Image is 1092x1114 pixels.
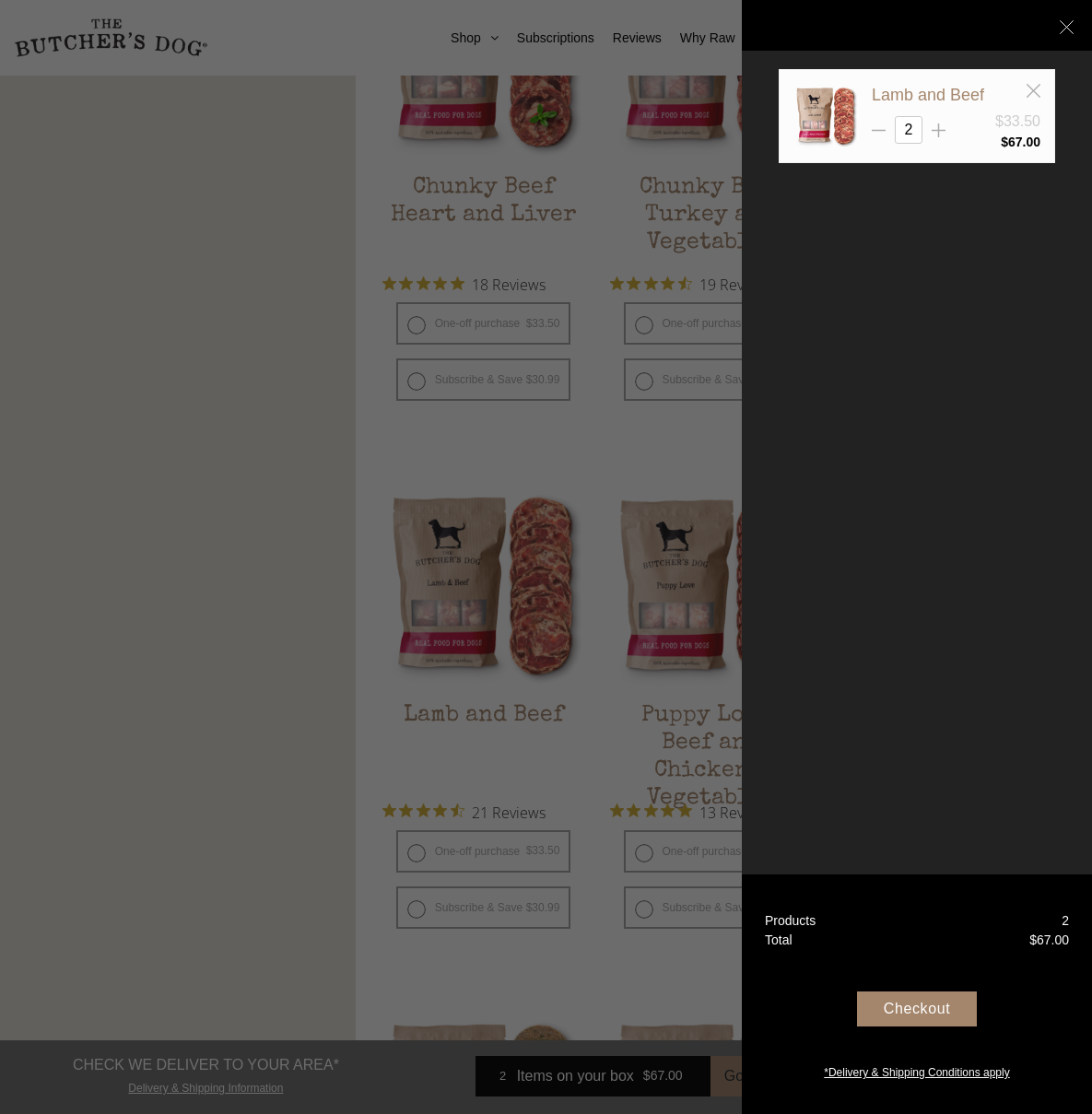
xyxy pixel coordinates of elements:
[857,991,977,1026] div: Checkout
[995,111,1040,133] div: $33.50
[742,874,1092,1114] a: Products 2 Total $67.00 Checkout
[872,86,984,104] a: Lamb and Beef
[1029,932,1069,947] bdi: 67.00
[765,911,816,931] div: Products
[1001,135,1040,149] bdi: 67.00
[793,84,858,148] img: Lamb and Beef
[765,931,793,950] div: Total
[1062,911,1069,931] div: 2
[1029,932,1037,947] span: $
[742,1060,1092,1081] a: *Delivery & Shipping Conditions apply
[1001,135,1008,149] span: $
